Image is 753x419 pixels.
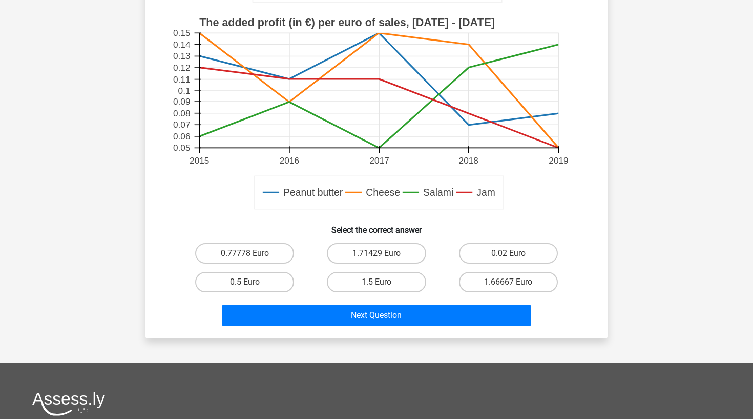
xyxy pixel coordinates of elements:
text: 0.14 [173,39,191,50]
text: 0.07 [173,119,190,130]
text: 0.06 [173,131,190,142]
text: Cheese [366,187,400,198]
text: 2017 [370,155,389,166]
text: Peanut butter [283,187,343,198]
label: 0.02 Euro [459,243,558,264]
label: 1.5 Euro [327,272,426,292]
text: 0.1 [178,86,191,96]
text: 0.13 [173,51,190,62]
img: Assessly logo [32,392,105,416]
text: Salami [423,187,453,198]
label: 0.77778 Euro [195,243,294,264]
text: 0.15 [173,28,190,38]
text: The added profit (in €) per euro of sales, [DATE] - [DATE] [199,16,495,29]
text: 2015 [190,155,209,166]
text: 0.11 [173,74,190,85]
label: 1.66667 Euro [459,272,558,292]
text: 0.08 [173,108,190,118]
h6: Select the correct answer [162,217,591,235]
text: 0.09 [173,96,190,107]
text: 2018 [459,155,478,166]
label: 0.5 Euro [195,272,294,292]
text: 0.12 [173,63,190,73]
label: 1.71429 Euro [327,243,426,264]
button: Next Question [222,305,532,326]
text: 0.05 [173,143,190,153]
text: 2016 [280,155,299,166]
text: Jam [476,187,495,198]
text: 2019 [549,155,568,166]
